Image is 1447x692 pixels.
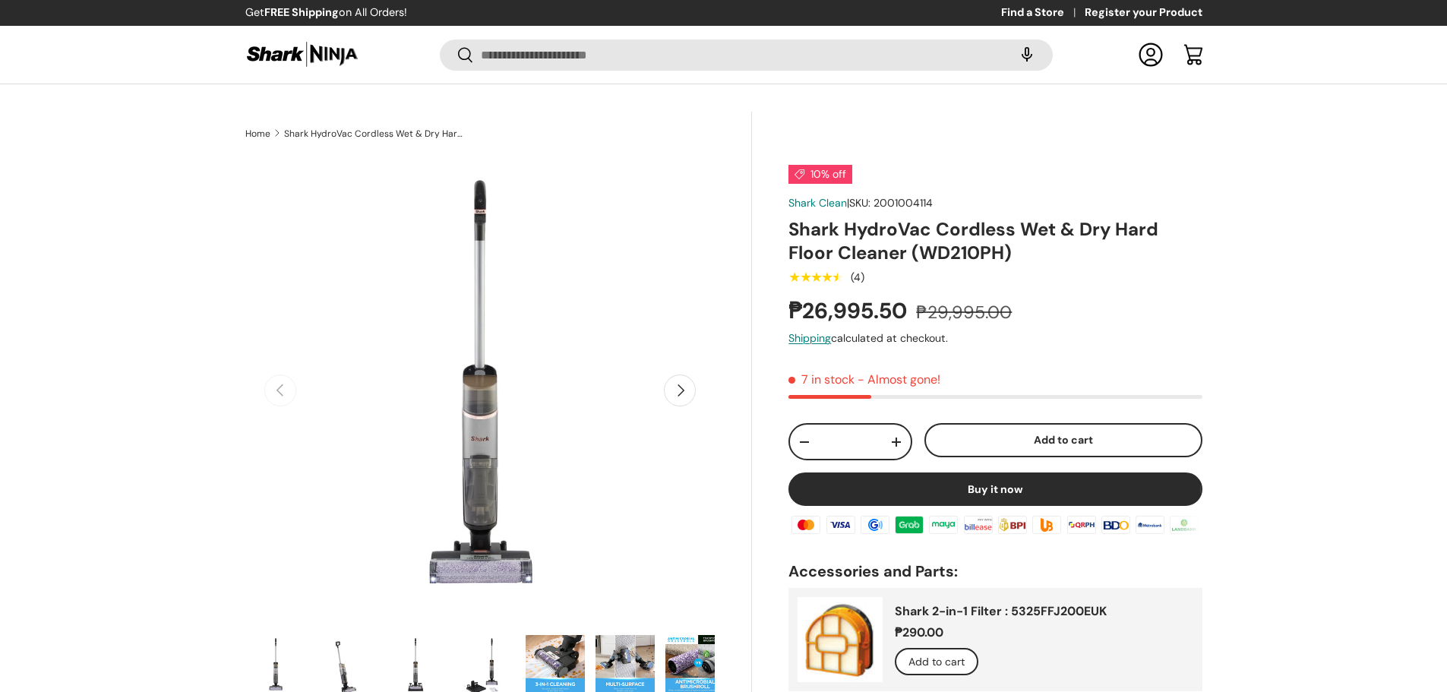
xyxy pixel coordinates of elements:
button: Add to cart [924,423,1202,457]
span: 10% off [788,165,852,184]
span: 2001004114 [874,196,933,210]
img: master [789,513,823,536]
p: - Almost gone! [858,371,940,387]
speech-search-button: Search by voice [1003,38,1051,71]
img: billease [962,513,995,536]
img: visa [823,513,857,536]
span: ★★★★★ [788,270,842,285]
button: Add to cart [895,648,978,676]
a: Shark HydroVac Cordless Wet & Dry Hard Floor Cleaner (WD210PH) [284,129,466,138]
s: ₱29,995.00 [916,301,1012,324]
div: 4.5 out of 5.0 stars [788,270,842,284]
img: bpi [996,513,1029,536]
img: landbank [1167,513,1201,536]
span: | [847,196,933,210]
a: Shark Clean [788,196,847,210]
img: ubp [1030,513,1063,536]
h1: Shark HydroVac Cordless Wet & Dry Hard Floor Cleaner (WD210PH) [788,217,1202,264]
a: Shipping [788,331,831,345]
div: (4) [851,272,864,283]
img: Shark Ninja Philippines [245,39,359,69]
a: Register your Product [1085,5,1202,21]
a: Find a Store [1001,5,1085,21]
img: metrobank [1133,513,1167,536]
strong: ₱26,995.50 [788,296,911,325]
div: calculated at checkout. [788,330,1202,346]
img: grabpay [893,513,926,536]
nav: Breadcrumbs [245,127,753,141]
button: Buy it now [788,472,1202,506]
a: Shark 2-in-1 Filter : 5325FFJ200EUK [895,603,1107,619]
a: Home [245,129,270,138]
span: 7 in stock [788,371,855,387]
img: maya [927,513,960,536]
img: bdo [1099,513,1133,536]
img: gcash [858,513,892,536]
span: SKU: [849,196,870,210]
img: qrph [1064,513,1098,536]
h2: Accessories and Parts: [788,561,1202,582]
p: Get on All Orders! [245,5,407,21]
strong: FREE Shipping [264,5,339,19]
